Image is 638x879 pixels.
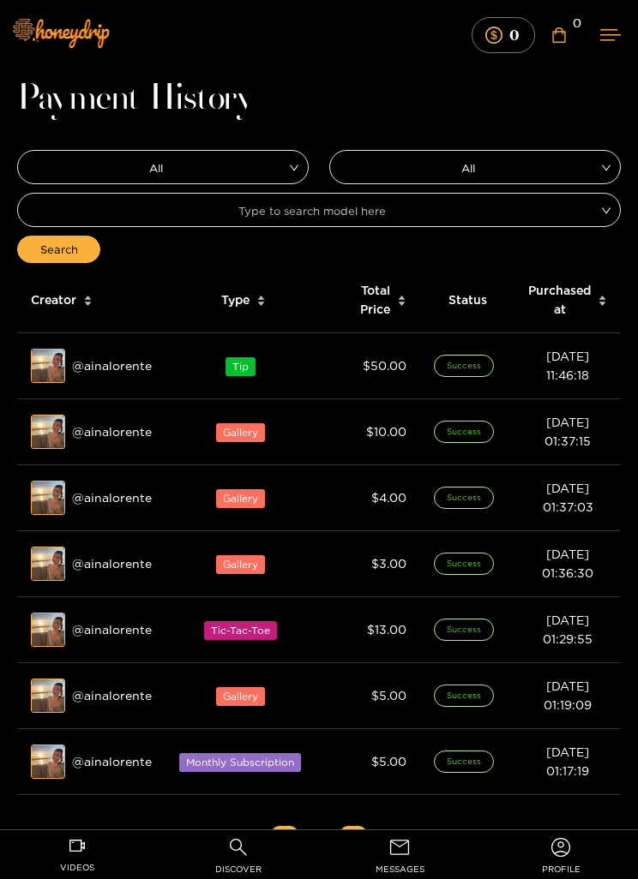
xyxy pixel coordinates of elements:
div: @ ainalorente [31,679,152,713]
a: messages [326,835,473,879]
span: Total Price [335,281,390,319]
span: discover [215,859,262,879]
span: $ 5.00 [371,689,406,702]
li: Previous Page [271,826,298,853]
a: 1 [306,827,332,852]
a: profile [487,835,635,879]
span: Success [434,421,494,443]
span: Gallery [216,423,265,442]
span: Tic-Tac-Toe [204,621,277,640]
span: [DATE] 01:37:03 [543,481,593,513]
div: @ ainalorente [31,613,152,647]
span: dollar [485,27,503,44]
span: caret-up [256,293,266,302]
a: videos [3,835,151,879]
span: $ 4.00 [371,491,406,504]
span: $ 5.00 [371,755,406,768]
span: Gallery [216,687,265,706]
button: right [340,826,367,853]
span: caret-up [83,293,93,302]
span: [DATE] 01:37:15 [545,416,591,447]
span: caret-down [598,299,607,308]
span: Gallery [216,489,265,508]
span: Success [434,750,494,773]
div: @ ainalorente [31,744,152,779]
span: 0 [573,14,581,33]
span: [DATE] 11:46:18 [546,350,589,381]
span: $ 10.00 [366,425,406,438]
span: Creator [31,290,76,309]
span: Success [434,619,494,641]
li: 1 [305,826,333,853]
span: $ 13.00 [367,623,406,636]
span: Success [434,487,494,509]
span: $ 50.00 [363,359,406,372]
span: Purchased at [528,281,591,319]
div: @ ainalorente [31,481,152,515]
div: @ ainalorente [31,415,152,449]
span: Success [434,553,494,575]
button: 0 [472,17,535,52]
span: Type [221,290,250,309]
mark: 0 [507,22,521,47]
button: left [271,826,298,853]
th: Status [420,267,515,333]
span: caret-down [83,299,93,308]
span: [DATE] 01:29:55 [543,613,593,645]
span: videos [60,858,94,877]
span: Tip [226,357,256,376]
span: caret-up [598,293,607,302]
span: $ 3.00 [371,557,406,570]
span: Monthly Subscription [179,753,301,772]
span: [DATE] 01:36:30 [542,547,593,579]
span: caret-up [397,293,406,302]
span: [DATE] 01:19:09 [544,679,592,711]
span: [DATE] 01:17:19 [546,745,589,777]
span: Success [434,685,494,707]
span: messages [376,859,424,879]
a: discover [165,835,312,879]
span: caret-down [256,299,266,308]
span: caret-down [397,299,406,308]
button: Search [17,236,100,263]
span: profile [542,859,581,879]
span: Success [434,355,494,377]
span: Gallery [216,555,265,574]
div: @ ainalorente [31,349,152,383]
h1: Payment History [17,87,621,111]
div: @ ainalorente [31,547,152,581]
span: Search [40,241,78,258]
span: video-camera [69,838,85,853]
span: All [330,155,620,179]
button: Mobile Menu Toggle Button [583,12,638,57]
span: All [18,155,308,179]
li: Next Page [340,826,367,853]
